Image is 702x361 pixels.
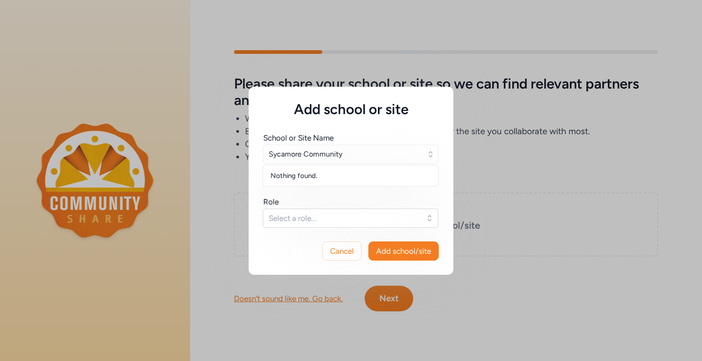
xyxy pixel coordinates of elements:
[263,132,334,143] div: School or Site Name
[269,213,420,224] span: Select a role...
[376,246,431,256] span: Add school/site
[263,145,438,164] input: Enter school name...
[263,196,279,207] div: Role
[263,167,438,184] div: Nothing found.
[263,209,438,228] button: Select a role...
[368,241,439,261] button: Add school/site
[322,241,362,261] button: Cancel
[263,101,439,118] h5: Add school or site
[330,246,354,256] span: Cancel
